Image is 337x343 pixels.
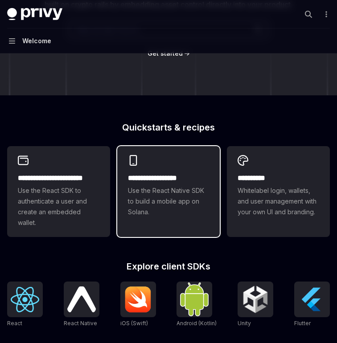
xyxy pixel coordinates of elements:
span: React Native [64,320,97,327]
a: ReactReact [7,282,43,328]
span: Whitelabel login, wallets, and user management with your own UI and branding. [238,185,319,217]
img: Unity [241,285,270,314]
img: React [11,287,39,312]
a: **** *****Whitelabel login, wallets, and user management with your own UI and branding. [227,146,330,237]
a: UnityUnity [238,282,273,328]
a: **** **** **** ***Use the React Native SDK to build a mobile app on Solana. [117,146,220,237]
a: FlutterFlutter [294,282,330,328]
h2: Quickstarts & recipes [7,123,330,132]
h2: Explore client SDKs [7,262,330,271]
a: iOS (Swift)iOS (Swift) [120,282,156,328]
span: Use the React SDK to authenticate a user and create an embedded wallet. [18,185,99,228]
span: Unity [238,320,251,327]
a: Get started [148,49,183,58]
div: Welcome [22,36,51,46]
span: Flutter [294,320,311,327]
button: More actions [321,8,330,20]
span: Use the React Native SDK to build a mobile app on Solana. [128,185,210,217]
button: Open search [301,7,316,21]
img: Flutter [298,285,326,314]
a: React NativeReact Native [64,282,99,328]
img: React Native [67,286,96,312]
img: dark logo [7,8,62,20]
a: Android (Kotlin)Android (Kotlin) [177,282,217,328]
span: iOS (Swift) [120,320,148,327]
img: iOS (Swift) [124,286,152,313]
img: Android (Kotlin) [180,282,209,316]
span: React [7,320,22,327]
span: Android (Kotlin) [177,320,217,327]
